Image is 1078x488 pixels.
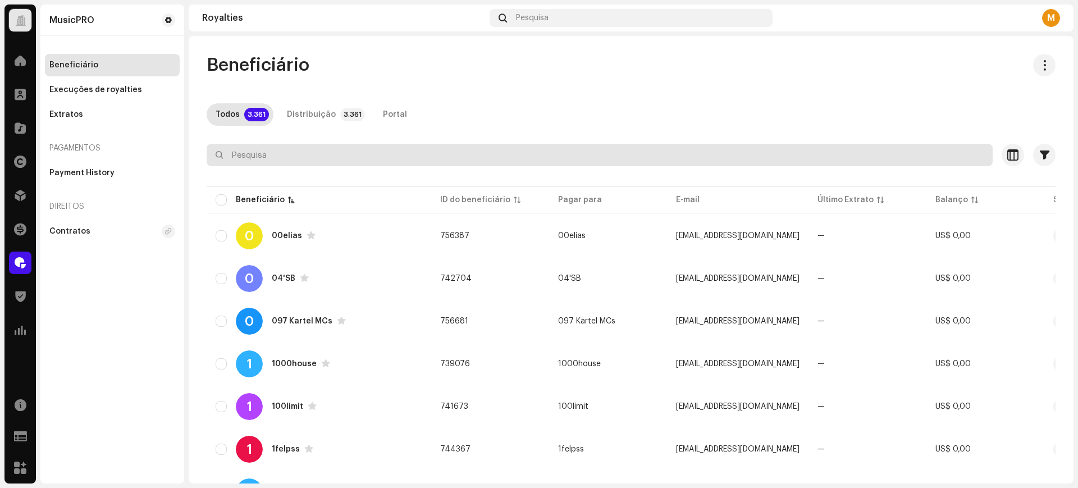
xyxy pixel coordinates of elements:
[817,194,874,206] div: Último Extrato
[272,275,295,282] div: 04'SB
[236,222,263,249] div: 0
[676,275,800,282] span: ti+rev+f887ab@musicpro.live
[440,403,468,411] span: 741673
[817,317,825,325] span: —
[440,194,510,206] div: ID do beneficiário
[1042,9,1060,27] div: M
[817,445,825,453] span: —
[558,403,588,411] span: 100limit
[935,194,968,206] div: Balanço
[216,103,240,126] div: Todos
[45,162,180,184] re-m-nav-item: Payment History
[440,445,471,453] span: 744367
[272,360,317,368] div: 1000house
[558,232,586,240] span: 00elias
[207,144,993,166] input: Pesquisa
[45,220,180,243] re-m-nav-item: Contratos
[558,360,601,368] span: 1000house
[676,317,800,325] span: ti+rev+e2239f@musicpro.live
[45,135,180,162] re-a-nav-header: Pagamentos
[45,79,180,101] re-m-nav-item: Execuções de royalties
[383,103,407,126] div: Portal
[207,54,309,76] span: Beneficiário
[272,317,332,325] div: 097 Kartel MCs
[236,436,263,463] div: 1
[676,445,800,453] span: ti+rev+072de8@musicpro.live
[817,232,825,240] span: —
[236,308,263,335] div: 0
[244,108,269,121] p-badge: 3.361
[935,232,971,240] span: US$ 0,00
[516,13,549,22] span: Pesquisa
[935,317,971,325] span: US$ 0,00
[202,13,485,22] div: Royalties
[272,232,302,240] div: 00elias
[440,317,468,325] span: 756681
[817,360,825,368] span: —
[45,193,180,220] re-a-nav-header: Direitos
[817,275,825,282] span: —
[817,403,825,411] span: —
[287,103,336,126] div: Distribuição
[558,445,584,453] span: 1felpss
[440,275,472,282] span: 742704
[236,350,263,377] div: 1
[935,360,971,368] span: US$ 0,00
[49,16,94,25] div: MusicPRO
[558,317,615,325] span: 097 Kartel MCs
[440,232,469,240] span: 756387
[236,265,263,292] div: 0
[49,168,115,177] div: Payment History
[49,85,142,94] div: Execuções de royalties
[45,54,180,76] re-m-nav-item: Beneficiário
[45,103,180,126] re-m-nav-item: Extratos
[676,360,800,368] span: ti+rev+22e6c2@musicpro.live
[935,275,971,282] span: US$ 0,00
[236,393,263,420] div: 1
[49,110,83,119] div: Extratos
[272,445,300,453] div: 1felpss
[340,108,365,121] p-badge: 3.361
[49,227,90,236] div: Contratos
[49,61,98,70] div: Beneficiário
[558,275,581,282] span: 04'SB
[440,360,470,368] span: 739076
[272,403,303,411] div: 100limit
[935,403,971,411] span: US$ 0,00
[676,403,800,411] span: ti+rev+57ef9d@musicpro.live
[935,445,971,453] span: US$ 0,00
[676,232,800,240] span: ti+rev+dff5b4@musicpro.live
[236,194,285,206] div: Beneficiário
